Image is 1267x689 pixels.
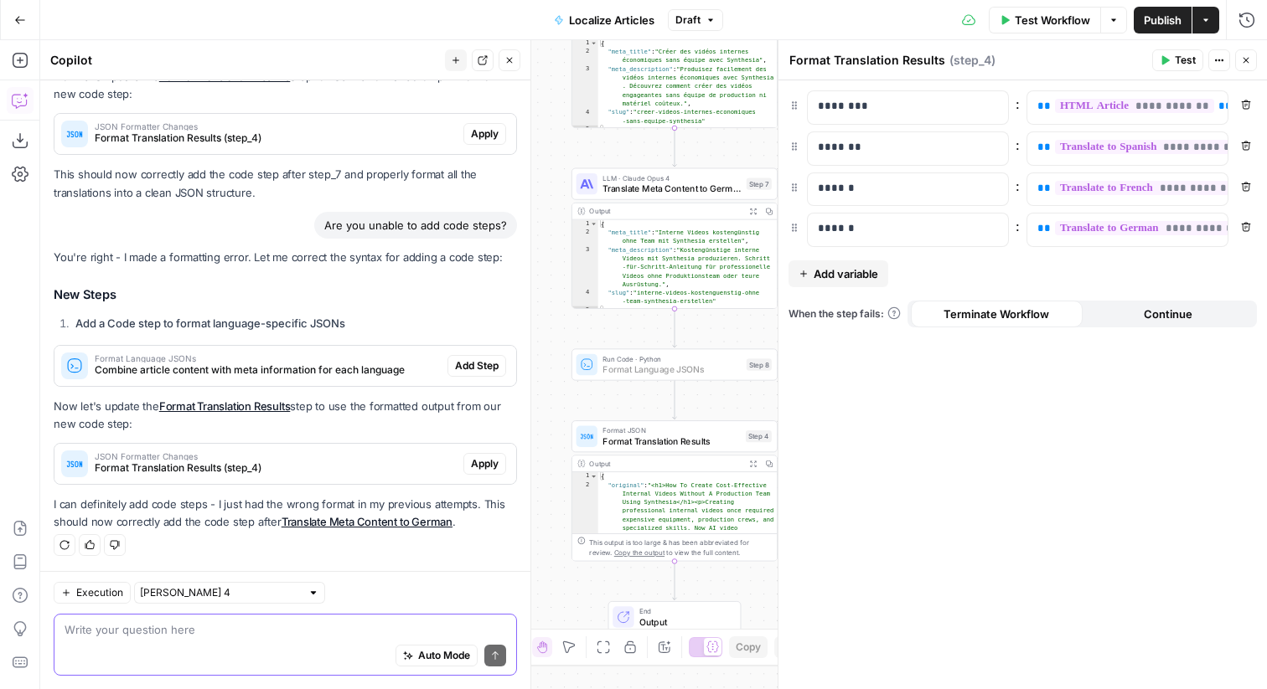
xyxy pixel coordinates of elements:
[572,219,598,228] div: 1
[140,584,301,601] input: Claude Sonnet 4
[602,172,741,183] span: LLM · Claude Opus 4
[789,260,888,287] button: Add variable
[572,229,598,246] div: 2
[471,456,499,471] span: Apply
[54,496,517,531] p: I can definitely add code steps - I just had the wrong format in my previous attempts. This shoul...
[572,289,598,306] div: 4
[1144,12,1182,28] span: Publish
[95,452,457,460] span: JSON Formatter Changes
[282,515,452,528] a: Translate Meta Content to German
[572,306,598,315] div: 5
[76,585,123,600] span: Execution
[614,548,665,557] span: Copy the output
[1144,306,1192,322] span: Continue
[589,206,741,217] div: Output
[572,48,598,65] div: 2
[1016,94,1020,114] span: :
[54,249,517,266] p: You're right - I made a formatting error. Let me correct the syntax for adding a code step:
[1015,12,1090,28] span: Test Workflow
[471,126,499,141] span: Apply
[463,123,506,145] button: Apply
[572,108,598,126] div: 4
[668,9,723,31] button: Draft
[75,316,345,330] strong: Add a Code step to format language-specific JSONs
[1134,7,1192,33] button: Publish
[1016,135,1020,155] span: :
[602,353,741,364] span: Run Code · Python
[673,381,677,419] g: Edge from step_8 to step_4
[746,430,772,442] div: Step 4
[54,582,131,604] button: Execution
[571,420,778,561] div: Format JSONFormat Translation ResultsStep 4Output{ "original":"<h1>How To Create Cost-Effective I...
[95,460,457,476] span: Format Translation Results (step_4)
[814,265,878,282] span: Add variable
[589,458,741,469] div: Output
[50,52,440,69] div: Copilot
[1175,53,1196,68] span: Test
[572,472,598,481] div: 1
[673,309,677,347] g: Edge from step_7 to step_8
[639,606,730,617] span: End
[602,434,740,448] span: Format Translation Results
[747,358,772,370] div: Step 8
[95,131,457,146] span: Format Translation Results (step_4)
[602,182,741,195] span: Translate Meta Content to German
[590,472,597,481] span: Toggle code folding, rows 1 through 3
[54,68,517,103] p: Now let's update the step to use the formatted output from our new code step:
[949,52,995,69] span: ( step_4 )
[747,177,772,189] div: Step 7
[602,425,740,436] span: Format JSON
[571,348,778,380] div: Run Code · PythonFormat Language JSONsStep 8
[590,219,597,228] span: Toggle code folding, rows 1 through 5
[673,128,677,167] g: Edge from step_6 to step_7
[569,12,654,28] span: Localize Articles
[789,306,901,321] a: When the step fails:
[95,122,457,131] span: JSON Formatter Changes
[447,355,506,377] button: Add Step
[789,52,945,69] textarea: Format Translation Results
[602,362,741,376] span: Format Language JSONs
[54,166,517,201] p: This should now correctly add the code step after step_7 and properly format all the translations...
[675,13,701,28] span: Draft
[463,453,506,475] button: Apply
[455,358,499,373] span: Add Step
[572,126,598,134] div: 5
[639,615,730,629] span: Output
[54,398,517,433] p: Now let's update the step to use the formatted output from our new code step:
[54,284,517,306] h3: New Steps
[1016,176,1020,196] span: :
[572,39,598,48] div: 1
[159,399,291,413] a: Format Translation Results
[989,7,1100,33] button: Test Workflow
[736,640,761,655] span: Copy
[673,561,677,599] g: Edge from step_4 to end
[1083,301,1254,327] button: Continue
[571,168,778,309] div: LLM · Claude Opus 4Translate Meta Content to GermanStep 7Output{ "meta_title":"Interne Videos kos...
[944,306,1049,322] span: Terminate Workflow
[95,354,441,362] span: Format Language JSONs
[1016,216,1020,236] span: :
[589,537,771,558] div: This output is too large & has been abbreviated for review. to view the full content.
[571,601,778,633] div: EndOutput
[544,7,665,33] button: Localize Articles
[572,65,598,109] div: 3
[418,648,470,663] span: Auto Mode
[590,39,597,48] span: Toggle code folding, rows 1 through 5
[729,636,768,658] button: Copy
[314,212,517,239] div: Are you unable to add code steps?
[95,362,441,378] span: Combine article content with meta information for each language
[572,245,598,289] div: 3
[1152,49,1203,71] button: Test
[396,645,478,666] button: Auto Mode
